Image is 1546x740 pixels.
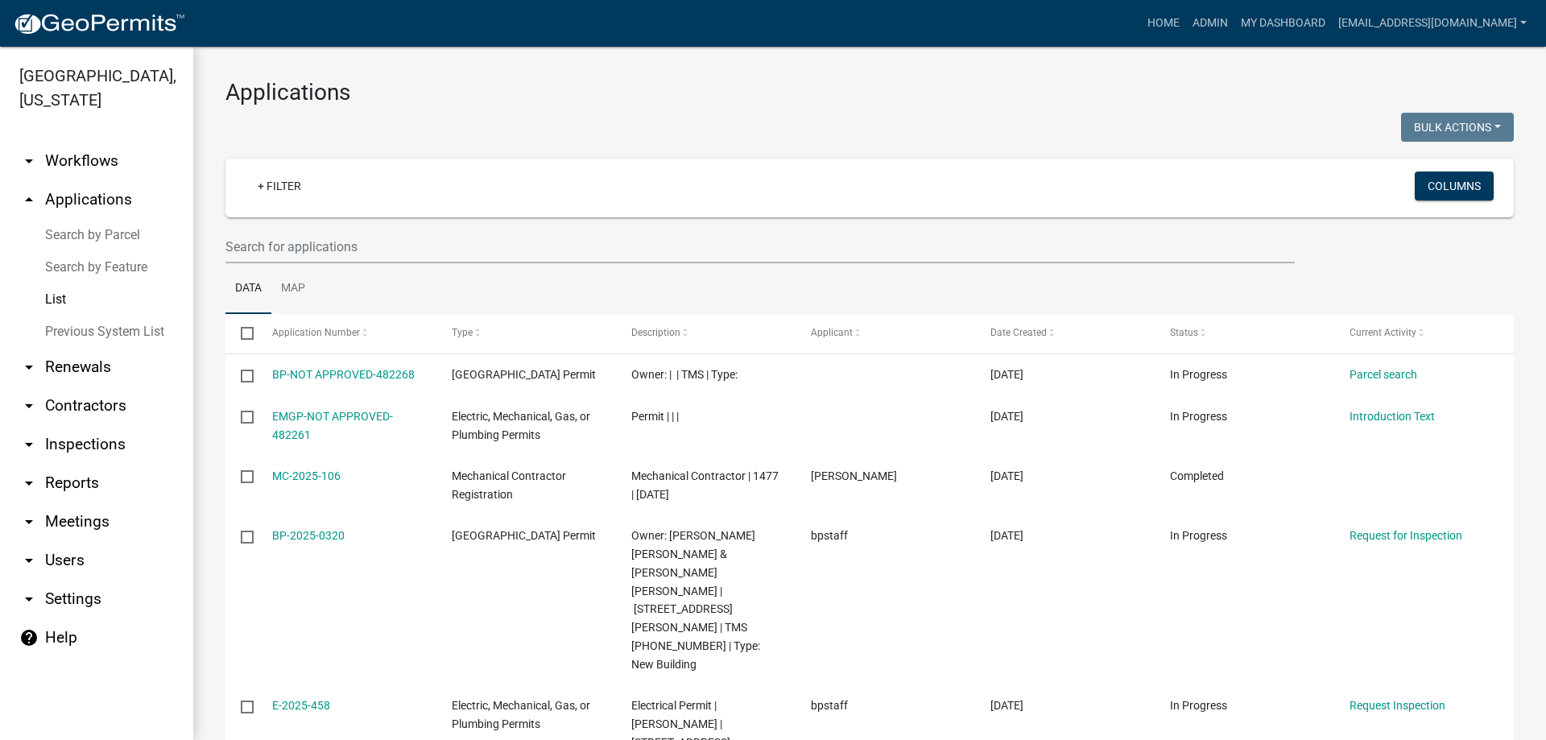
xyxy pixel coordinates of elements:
[272,327,360,338] span: Application Number
[631,327,680,338] span: Description
[272,410,393,441] a: EMGP-NOT APPROVED-482261
[1170,327,1198,338] span: Status
[975,314,1155,353] datatable-header-cell: Date Created
[1170,368,1227,381] span: In Progress
[19,628,39,647] i: help
[631,469,779,501] span: Mechanical Contractor | 1477 | 06/30/2027
[1350,699,1445,712] a: Request Inspection
[19,358,39,377] i: arrow_drop_down
[811,699,848,712] span: bpstaff
[256,314,436,353] datatable-header-cell: Application Number
[631,410,679,423] span: Permit | | |
[452,699,590,730] span: Electric, Mechanical, Gas, or Plumbing Permits
[225,263,271,315] a: Data
[1234,8,1332,39] a: My Dashboard
[1350,529,1462,542] a: Request for Inspection
[452,368,596,381] span: Abbeville County Building Permit
[990,529,1023,542] span: 09/22/2025
[1170,699,1227,712] span: In Progress
[272,699,330,712] a: E-2025-458
[990,327,1047,338] span: Date Created
[811,327,853,338] span: Applicant
[245,172,314,201] a: + Filter
[1350,368,1417,381] a: Parcel search
[225,79,1514,106] h3: Applications
[990,699,1023,712] span: 09/22/2025
[19,435,39,454] i: arrow_drop_down
[1141,8,1186,39] a: Home
[19,473,39,493] i: arrow_drop_down
[225,314,256,353] datatable-header-cell: Select
[452,327,473,338] span: Type
[19,551,39,570] i: arrow_drop_down
[19,190,39,209] i: arrow_drop_up
[1155,314,1334,353] datatable-header-cell: Status
[796,314,975,353] datatable-header-cell: Applicant
[1415,172,1494,201] button: Columns
[1170,529,1227,542] span: In Progress
[436,314,615,353] datatable-header-cell: Type
[811,469,897,482] span: John Steely
[1350,410,1435,423] a: Introduction Text
[1170,469,1224,482] span: Completed
[225,230,1295,263] input: Search for applications
[452,469,566,501] span: Mechanical Contractor Registration
[271,263,315,315] a: Map
[1350,327,1416,338] span: Current Activity
[19,396,39,415] i: arrow_drop_down
[272,469,341,482] a: MC-2025-106
[616,314,796,353] datatable-header-cell: Description
[990,469,1023,482] span: 09/22/2025
[1334,314,1514,353] datatable-header-cell: Current Activity
[990,368,1023,381] span: 09/22/2025
[19,512,39,531] i: arrow_drop_down
[272,368,415,381] a: BP-NOT APPROVED-482268
[19,589,39,609] i: arrow_drop_down
[631,368,738,381] span: Owner: | | TMS | Type:
[990,410,1023,423] span: 09/22/2025
[631,529,760,670] span: Owner: SHIRLEY CARLYLE AARON & MARY HALEY BRIGHT SHIRLEY | 116 WINONA CHURCH RD | TMS 034-00-00-0...
[452,529,596,542] span: Abbeville County Building Permit
[1170,410,1227,423] span: In Progress
[1332,8,1533,39] a: [EMAIL_ADDRESS][DOMAIN_NAME]
[1186,8,1234,39] a: Admin
[19,151,39,171] i: arrow_drop_down
[811,529,848,542] span: bpstaff
[272,529,345,542] a: BP-2025-0320
[452,410,590,441] span: Electric, Mechanical, Gas, or Plumbing Permits
[1401,113,1514,142] button: Bulk Actions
